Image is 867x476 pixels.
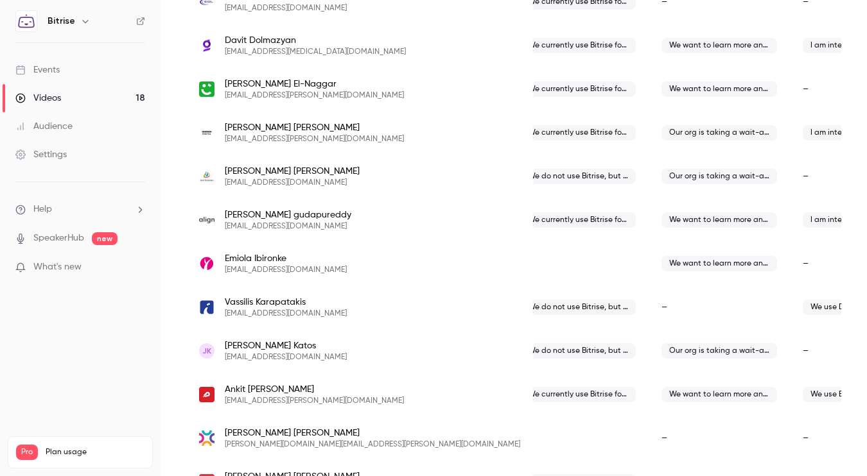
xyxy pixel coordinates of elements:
[520,343,636,359] span: We do not use Bitrise, but would like to learn more about it
[15,92,61,105] div: Videos
[199,38,215,53] img: glia.com
[661,387,777,402] span: We want to learn more and evaluate using AI in CI
[225,178,360,188] span: [EMAIL_ADDRESS][DOMAIN_NAME]
[199,169,215,184] img: griddynamics.com
[225,134,404,144] span: [EMAIL_ADDRESS][PERSON_NAME][DOMAIN_NAME]
[661,256,777,271] span: We want to learn more and evaluate using AI in CI
[15,64,60,76] div: Events
[199,125,215,140] img: decathlon.com
[520,81,636,97] span: We currently use Bitrise for our iOS apps
[202,345,211,357] span: JK
[225,34,406,47] span: Davit Dolmazyan
[225,396,404,406] span: [EMAIL_ADDRESS][PERSON_NAME][DOMAIN_NAME]
[225,383,404,396] span: Ankit [PERSON_NAME]
[225,309,347,319] span: [EMAIL_ADDRESS][DOMAIN_NAME]
[225,3,347,13] span: [EMAIL_ADDRESS][DOMAIN_NAME]
[199,217,215,224] img: aligntech.com
[661,38,777,53] span: We want to learn more and evaluate using AI in CI
[507,416,649,460] div: –
[661,343,777,359] span: Our org is taking a wait-and-watch approach to AI
[225,47,406,57] span: [EMAIL_ADDRESS][MEDICAL_DATA][DOMAIN_NAME]
[661,212,777,228] span: We want to learn more and evaluate using AI in CI
[661,169,777,184] span: Our org is taking a wait-and-watch approach to AI
[520,300,636,315] span: We do not use Bitrise, but would like to learn more about it
[16,11,37,31] img: Bitrise
[520,38,636,53] span: We currently use Bitrise for our iOS and Android apps
[225,165,360,178] span: [PERSON_NAME] [PERSON_NAME]
[92,232,118,245] span: new
[649,285,790,329] div: –
[15,120,73,133] div: Audience
[225,265,347,275] span: [EMAIL_ADDRESS][DOMAIN_NAME]
[48,15,75,28] h6: Bitrise
[15,203,145,216] li: help-dropdown-opener
[225,121,404,134] span: [PERSON_NAME] [PERSON_NAME]
[199,430,215,446] img: bibliocommons.com
[520,387,636,402] span: We currently use Bitrise for our iOS and Android apps
[225,339,347,352] span: [PERSON_NAME] Katos
[225,427,520,439] span: [PERSON_NAME] [PERSON_NAME]
[649,416,790,460] div: –
[225,352,347,362] span: [EMAIL_ADDRESS][DOMAIN_NAME]
[15,148,67,161] div: Settings
[507,242,649,285] div: –
[225,296,347,309] span: Vassilis Karapatakis
[520,212,636,228] span: We currently use Bitrise for our iOS and Android apps
[199,300,215,315] img: iteam.gr
[16,445,38,460] span: Pro
[225,78,404,90] span: [PERSON_NAME] El-Naggar
[225,221,351,232] span: [EMAIL_ADDRESS][DOMAIN_NAME]
[661,81,777,97] span: We want to learn more and evaluate using AI in CI
[199,256,215,271] img: yonoton.com
[661,125,777,140] span: Our org is taking a wait-and-watch approach to AI
[520,169,636,184] span: We do not use Bitrise, but would like to learn more about it
[520,125,636,140] span: We currently use Bitrise for our iOS apps
[46,447,144,457] span: Plan usage
[33,232,84,245] a: SpeakerHub
[33,203,52,216] span: Help
[225,439,520,450] span: [PERSON_NAME][DOMAIN_NAME][EMAIL_ADDRESS][PERSON_NAME][DOMAIN_NAME]
[225,208,351,221] span: [PERSON_NAME] gudapureddy
[33,260,82,274] span: What's new
[225,90,404,101] span: [EMAIL_ADDRESS][PERSON_NAME][DOMAIN_NAME]
[199,387,215,402] img: deliveryhero.com
[225,252,347,265] span: Emiola Ibironke
[199,81,215,97] img: careem.com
